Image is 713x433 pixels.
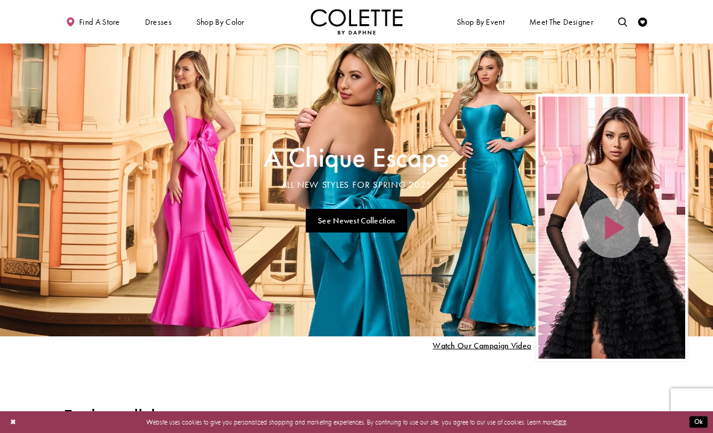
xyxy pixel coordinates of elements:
a: here [555,418,566,426]
span: Play Slide #15 Video [433,341,531,350]
a: Visit Home Page [311,9,402,34]
button: Close Dialog [5,414,21,431]
button: Submit Dialog [689,417,708,428]
img: Colette by Daphne [311,9,402,34]
a: Meet the designer [527,9,596,34]
div: Video Player [538,97,686,359]
ul: Slider Links [260,205,452,236]
span: Dresses [145,18,172,27]
p: Website uses cookies to give you personalized shopping and marketing experiences. By continuing t... [66,416,647,428]
span: Shop By Event [454,9,506,34]
span: Shop By Event [457,18,505,27]
span: Find a store [79,18,120,27]
a: Find a store [63,9,122,34]
a: Check Wishlist [636,9,650,34]
span: Dresses [143,9,174,34]
a: See Newest Collection A Chique Escape All New Styles For Spring 2025 [306,209,408,233]
a: Toggle search [616,9,630,34]
span: Shop by color [196,18,245,27]
span: Meet the designer [529,18,593,27]
span: Shop by color [194,9,247,34]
